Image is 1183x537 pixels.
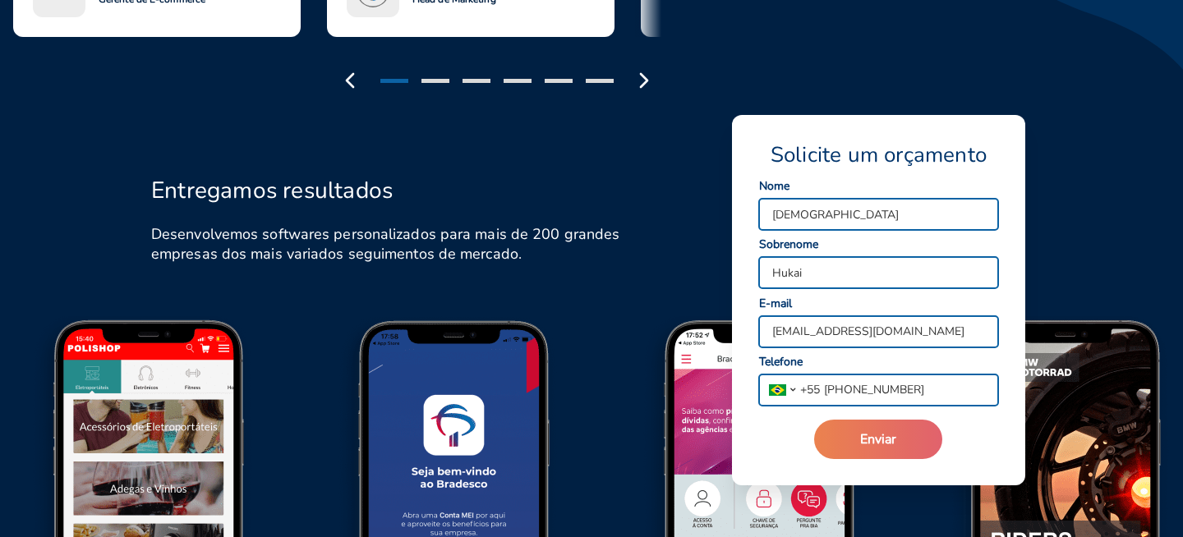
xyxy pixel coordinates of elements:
h6: Desenvolvemos softwares personalizados para mais de 200 grandes empresas dos mais variados seguim... [151,224,635,264]
input: Seu sobrenome [759,257,998,288]
h2: Entregamos resultados [151,177,393,204]
button: Enviar [814,420,942,459]
input: Seu melhor e-mail [759,316,998,347]
span: Solicite um orçamento [771,141,987,169]
span: + 55 [800,381,820,398]
input: 99 99999 9999 [820,374,998,406]
input: Seu nome [759,199,998,230]
span: Enviar [860,430,896,448]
